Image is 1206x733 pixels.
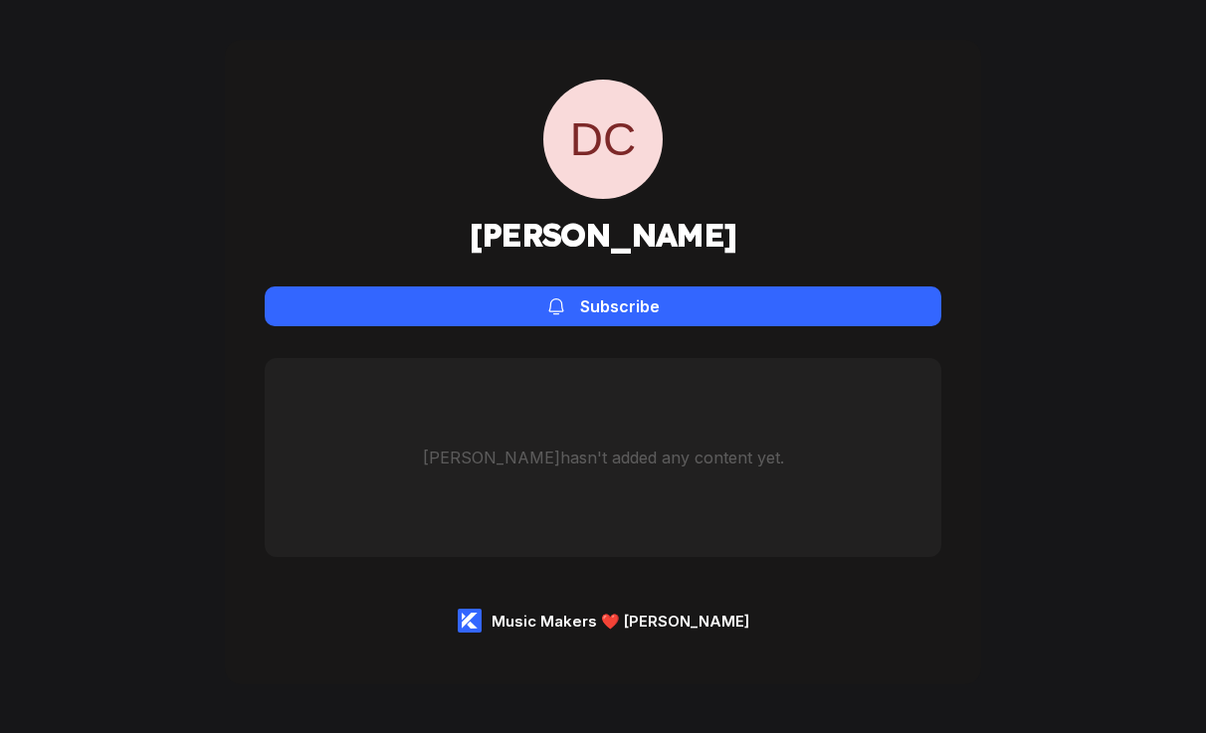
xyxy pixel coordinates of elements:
h1: [PERSON_NAME] [469,215,736,255]
div: [PERSON_NAME] hasn't added any content yet. [423,448,784,467]
span: DC [543,80,663,199]
button: Subscribe [265,286,941,326]
div: Music Makers ❤️ [PERSON_NAME] [492,612,749,631]
div: Daniel Carter [543,80,663,199]
div: Subscribe [580,296,660,316]
a: Music Makers ❤️ [PERSON_NAME] [458,609,749,633]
